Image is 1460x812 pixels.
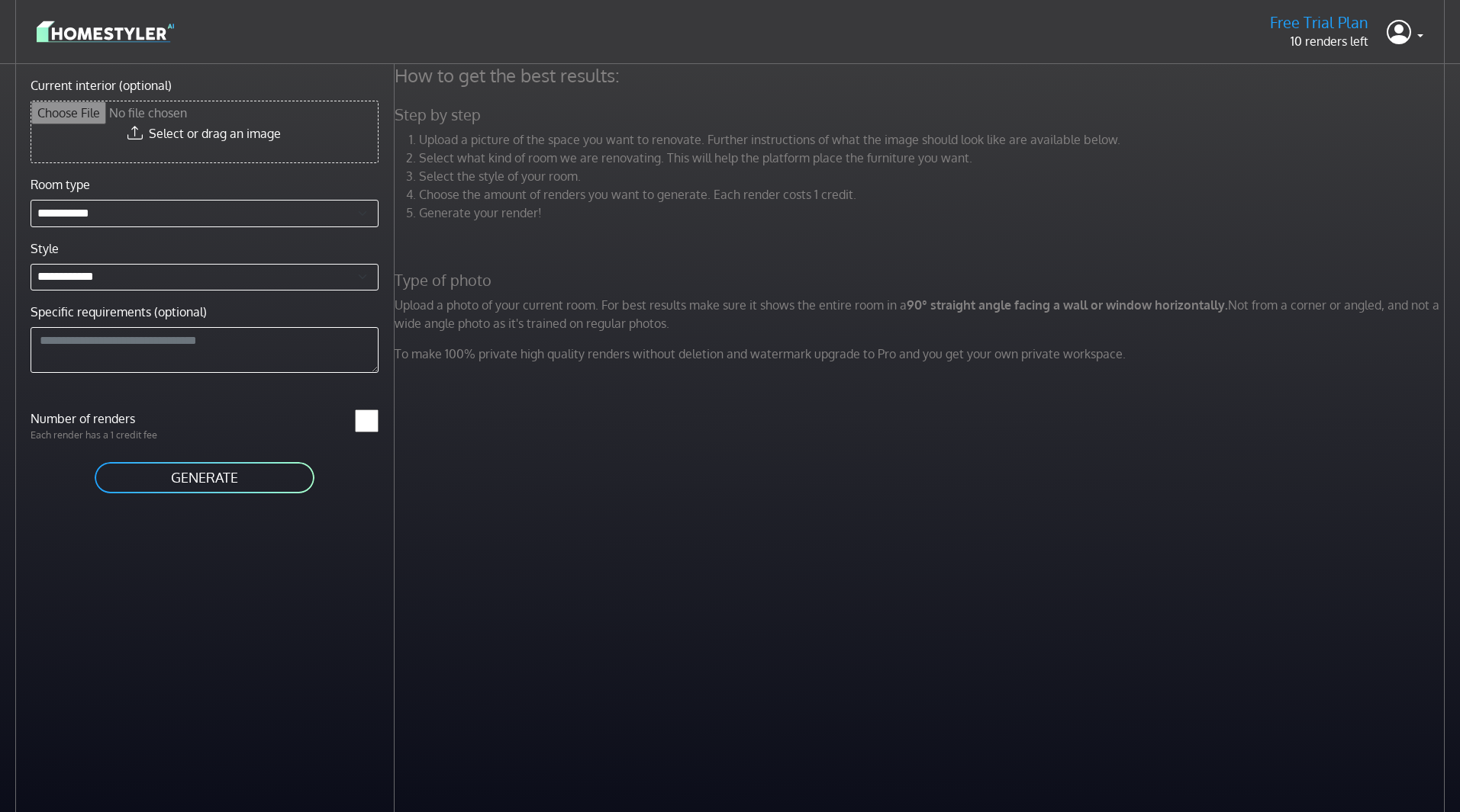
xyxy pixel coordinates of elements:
img: logo-3de290ba35641baa71223ecac5eacb59cb85b4c7fdf211dc9aaecaaee71ea2f8.svg [37,18,174,45]
li: Select the style of your room. [419,167,1449,185]
li: Upload a picture of the space you want to renovate. Further instructions of what the image should... [419,130,1449,149]
h5: Type of photo [385,271,1458,290]
li: Select what kind of room we are renovating. This will help the platform place the furniture you w... [419,149,1449,167]
button: GENERATE [93,461,316,495]
h5: Step by step [385,105,1458,124]
strong: 90° straight angle facing a wall or window horizontally. [907,297,1228,313]
li: Choose the amount of renders you want to generate. Each render costs 1 credit. [419,185,1449,204]
label: Style [31,239,59,258]
p: 10 renders left [1270,32,1368,50]
label: Specific requirements (optional) [31,303,207,321]
label: Number of renders [21,409,205,428]
label: Current interior (optional) [31,76,172,95]
h5: Free Trial Plan [1270,13,1368,32]
label: Room type [31,175,90,194]
h4: How to get the best results: [385,64,1458,87]
p: Each render has a 1 credit fee [21,428,205,442]
li: Generate your render! [419,204,1449,222]
p: To make 100% private high quality renders without deletion and watermark upgrade to Pro and you g... [385,345,1458,363]
p: Upload a photo of your current room. For best results make sure it shows the entire room in a Not... [385,296,1458,332]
